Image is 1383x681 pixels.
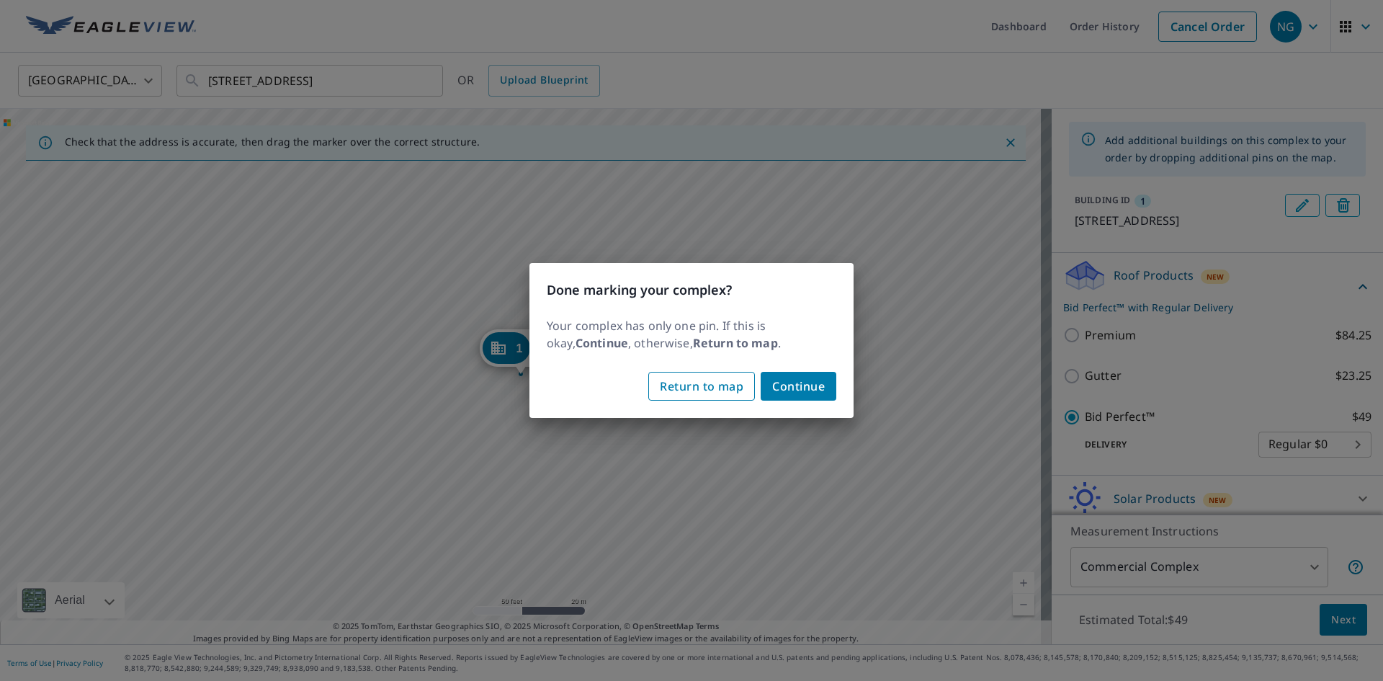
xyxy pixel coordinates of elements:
h3: Done marking your complex? [547,280,836,300]
span: Return to map [660,376,743,396]
b: Continue [576,335,628,351]
span: Continue [772,376,825,396]
button: Return to map [648,372,755,401]
b: Return to map [693,335,778,351]
p: Your complex has only one pin. If this is okay, , otherwise, . [547,317,836,352]
button: Continue [761,372,836,401]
